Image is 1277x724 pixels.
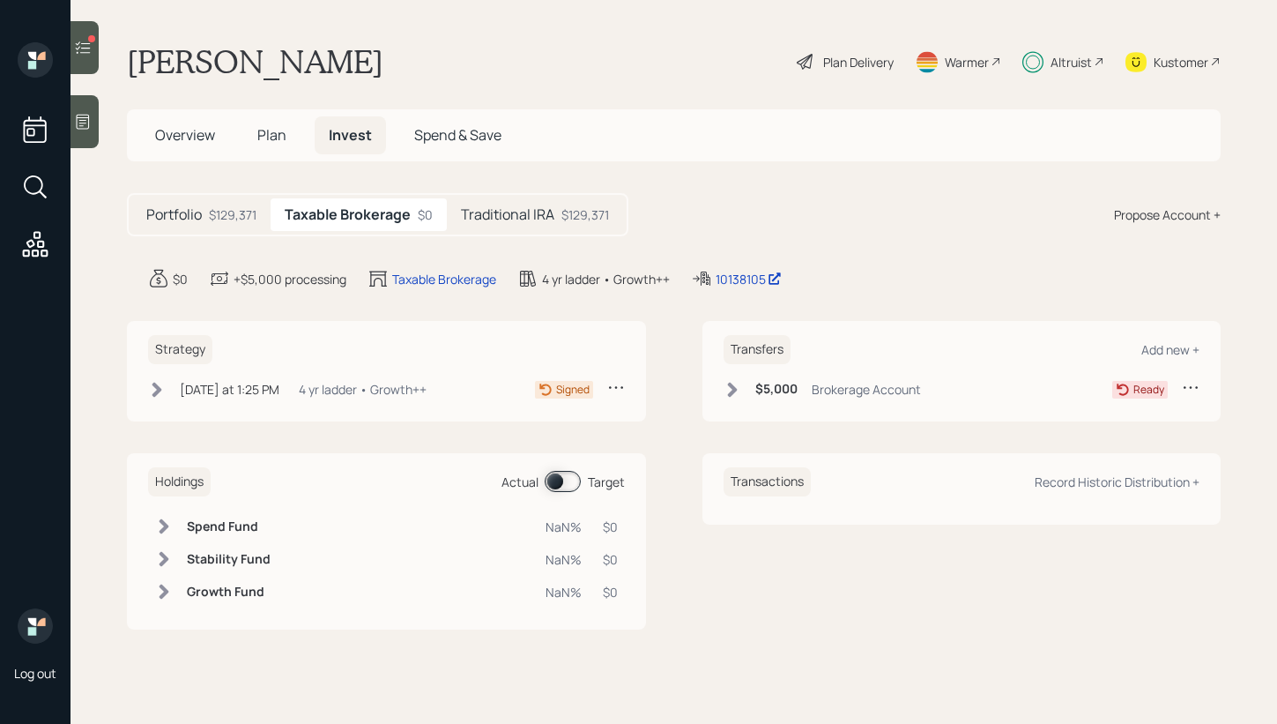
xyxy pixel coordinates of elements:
div: Plan Delivery [823,53,894,71]
div: Log out [14,665,56,682]
div: Altruist [1051,53,1092,71]
h6: Strategy [148,335,212,364]
div: Kustomer [1154,53,1208,71]
div: $0 [603,518,618,536]
div: $0 [173,270,188,288]
div: Propose Account + [1114,205,1221,224]
h6: Transfers [724,335,791,364]
div: Add new + [1141,341,1199,358]
div: NaN% [546,583,582,601]
h5: Taxable Brokerage [285,206,411,223]
div: Actual [501,473,538,491]
div: $0 [603,550,618,569]
div: +$5,000 processing [234,270,346,288]
span: Overview [155,125,215,145]
div: $0 [418,205,433,224]
div: Record Historic Distribution + [1035,474,1199,490]
div: Brokerage Account [812,380,921,399]
div: $129,371 [561,205,609,224]
span: Plan [257,125,286,145]
div: Signed [556,382,590,398]
div: NaN% [546,518,582,536]
div: Target [588,473,625,491]
div: [DATE] at 1:25 PM [180,380,279,399]
div: Ready [1133,382,1164,398]
h6: Stability Fund [187,552,271,567]
div: 10138105 [716,270,782,288]
div: 4 yr ladder • Growth++ [299,380,427,399]
h6: Spend Fund [187,519,271,534]
h6: $5,000 [755,382,798,397]
div: 4 yr ladder • Growth++ [542,270,670,288]
div: Taxable Brokerage [392,270,496,288]
img: retirable_logo.png [18,608,53,644]
div: Warmer [945,53,989,71]
h1: [PERSON_NAME] [127,42,383,81]
h6: Holdings [148,467,211,496]
h6: Growth Fund [187,585,271,600]
span: Spend & Save [414,125,501,145]
h5: Traditional IRA [461,206,554,223]
div: $129,371 [209,205,256,224]
h6: Transactions [724,467,811,496]
span: Invest [329,125,372,145]
div: NaN% [546,550,582,569]
div: $0 [603,583,618,601]
h5: Portfolio [146,206,202,223]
